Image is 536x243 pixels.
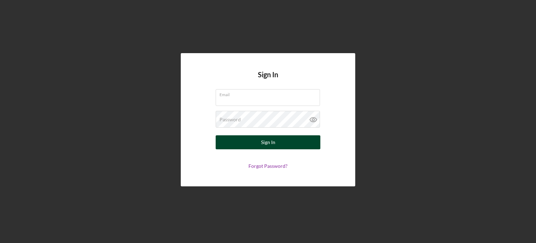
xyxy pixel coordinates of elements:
button: Sign In [216,135,320,149]
label: Password [219,117,241,122]
label: Email [219,90,320,97]
div: Sign In [261,135,275,149]
h4: Sign In [258,71,278,89]
a: Forgot Password? [248,163,288,169]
